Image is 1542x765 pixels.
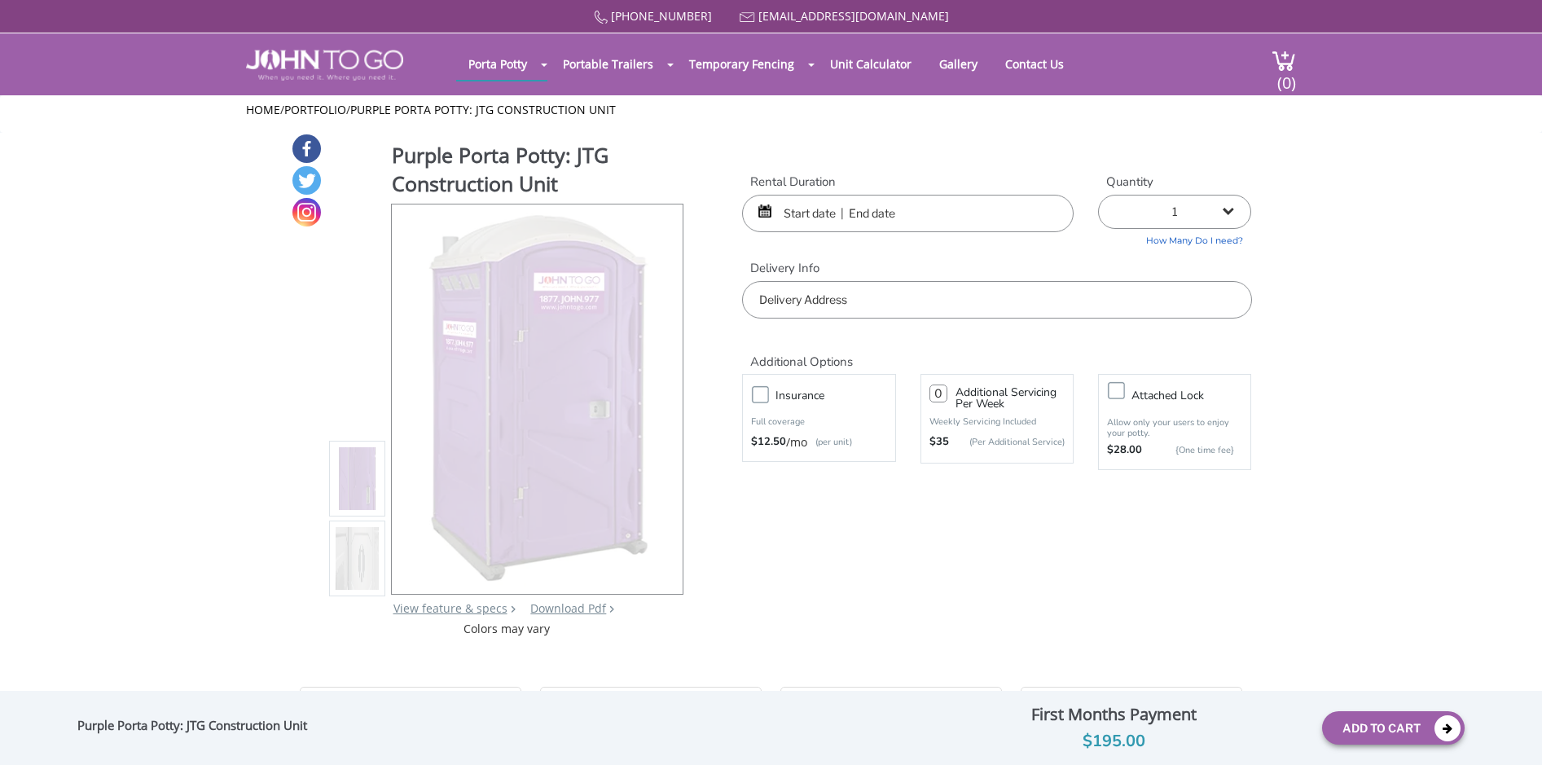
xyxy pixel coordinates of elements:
[336,370,380,754] img: Product
[1322,711,1465,745] button: Add To Cart
[742,174,1074,191] label: Rental Duration
[918,728,1310,754] div: $195.00
[742,260,1251,277] label: Delivery Info
[1098,229,1251,248] a: How Many Do I need?
[918,701,1310,728] div: First Months Payment
[336,290,380,674] img: Product
[329,621,685,637] div: Colors may vary
[956,387,1065,410] h3: Additional Servicing Per Week
[758,8,949,24] a: [EMAIL_ADDRESS][DOMAIN_NAME]
[594,11,608,24] img: Call
[751,414,886,430] p: Full coverage
[511,605,516,613] img: right arrow icon
[742,281,1251,319] input: Delivery Address
[742,195,1074,232] input: Start date | End date
[751,434,886,451] div: /mo
[1107,417,1242,438] p: Allow only your users to enjoy your potty.
[677,48,806,80] a: Temporary Fencing
[742,335,1251,370] h2: Additional Options
[246,50,403,81] img: JOHN to go
[292,198,321,226] a: Instagram
[292,134,321,163] a: Facebook
[246,102,1296,118] ul: / /
[740,12,755,23] img: Mail
[611,8,712,24] a: [PHONE_NUMBER]
[530,600,606,616] a: Download Pdf
[609,605,614,613] img: chevron.png
[1131,385,1259,406] h3: Attached lock
[807,434,852,451] p: (per unit)
[927,48,990,80] a: Gallery
[1098,174,1251,191] label: Quantity
[350,102,616,117] a: Purple Porta Potty: JTG Construction Unit
[1150,442,1234,459] p: {One time fee}
[292,166,321,195] a: Twitter
[993,48,1076,80] a: Contact Us
[818,48,924,80] a: Unit Calculator
[929,434,949,451] strong: $35
[414,204,661,588] img: Product
[929,415,1065,428] p: Weekly Servicing Included
[393,600,507,616] a: View feature & specs
[77,718,315,739] div: Purple Porta Potty: JTG Construction Unit
[246,102,280,117] a: Home
[1107,442,1142,459] strong: $28.00
[456,48,539,80] a: Porta Potty
[1276,59,1296,94] span: (0)
[949,436,1065,448] p: (Per Additional Service)
[929,385,947,402] input: 0
[1272,50,1296,72] img: cart a
[751,434,786,451] strong: $12.50
[1477,700,1542,765] button: Live Chat
[775,385,903,406] h3: Insurance
[551,48,666,80] a: Portable Trailers
[392,141,685,202] h1: Purple Porta Potty: JTG Construction Unit
[284,102,346,117] a: Portfolio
